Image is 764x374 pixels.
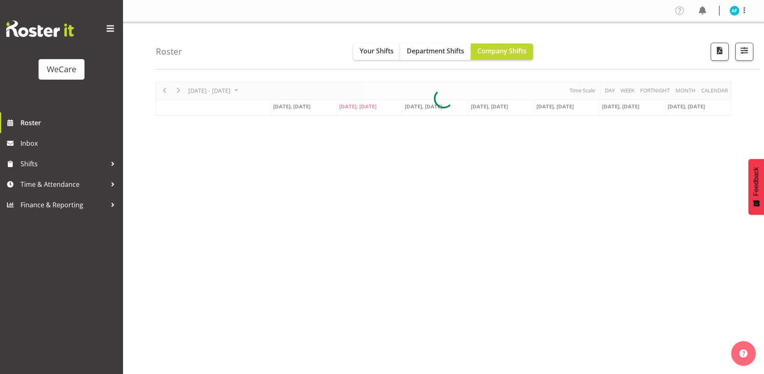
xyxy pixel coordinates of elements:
[471,44,533,60] button: Company Shifts
[360,46,394,55] span: Your Shifts
[730,6,739,16] img: alex-ferguson10997.jpg
[47,63,76,76] div: WeCare
[21,137,119,149] span: Inbox
[21,117,119,129] span: Roster
[353,44,400,60] button: Your Shifts
[400,44,471,60] button: Department Shifts
[739,349,748,358] img: help-xxl-2.png
[477,46,527,55] span: Company Shifts
[21,199,107,211] span: Finance & Reporting
[711,43,729,61] button: Download a PDF of the roster according to the set date range.
[748,159,764,215] button: Feedback - Show survey
[21,178,107,190] span: Time & Attendance
[156,47,182,56] h4: Roster
[753,167,760,196] span: Feedback
[21,158,107,170] span: Shifts
[6,21,74,37] img: Rosterit website logo
[735,43,753,61] button: Filter Shifts
[407,46,464,55] span: Department Shifts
